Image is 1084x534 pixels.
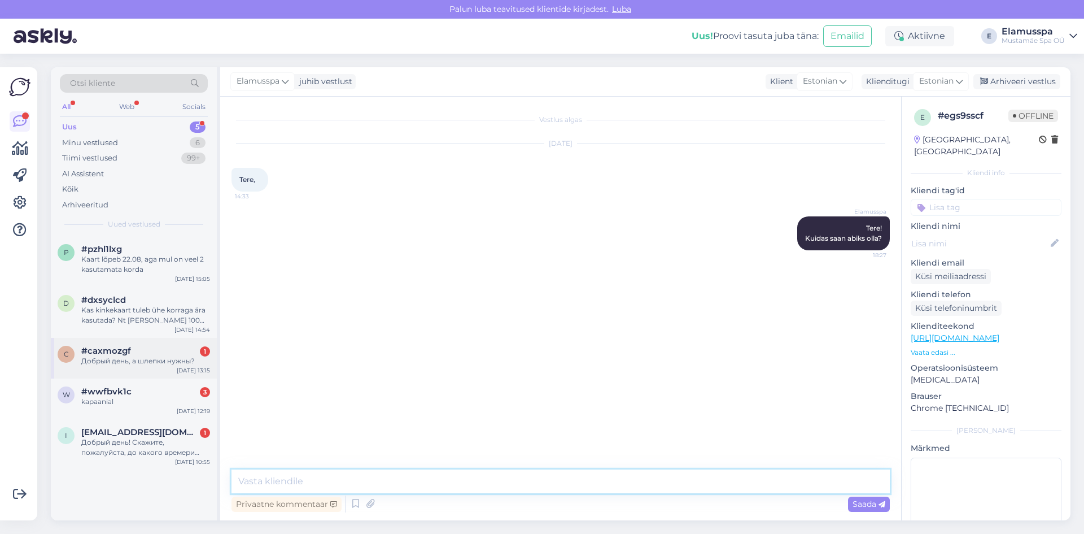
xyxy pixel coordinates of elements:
p: Kliendi email [911,257,1061,269]
div: Kliendi info [911,168,1061,178]
span: Luba [609,4,635,14]
p: Chrome [TECHNICAL_ID] [911,402,1061,414]
div: [DATE] 12:19 [177,407,210,415]
span: Elamusspa [844,207,886,216]
p: Klienditeekond [911,320,1061,332]
div: [DATE] 15:05 [175,275,210,283]
div: juhib vestlust [295,76,352,88]
span: Saada [853,499,885,509]
div: [DATE] [231,138,890,149]
div: AI Assistent [62,168,104,180]
span: Estonian [803,75,837,88]
span: #dxsyclcd [81,295,126,305]
span: #wwfbvk1c [81,387,132,397]
div: 6 [190,137,206,149]
div: 3 [200,387,210,397]
div: 99+ [181,153,206,164]
div: Добрый день! Скажите, пожалуйста, до какого времери действует льготное предложение 145 евро - 10 ... [81,437,210,458]
div: Uus [62,121,77,133]
span: p [64,248,69,257]
div: Küsi telefoninumbrit [911,301,1002,316]
p: Operatsioonisüsteem [911,362,1061,374]
p: [MEDICAL_DATA] [911,374,1061,386]
div: All [60,99,73,114]
b: Uus! [692,31,713,41]
div: 1 [200,346,210,357]
div: [GEOGRAPHIC_DATA], [GEOGRAPHIC_DATA] [914,134,1039,158]
div: Proovi tasuta juba täna: [692,29,819,43]
span: Otsi kliente [70,77,115,89]
div: [DATE] 14:54 [174,325,210,334]
div: [DATE] 13:15 [177,366,210,375]
p: Kliendi nimi [911,220,1061,232]
div: Privaatne kommentaar [231,497,342,512]
div: Arhiveeri vestlus [973,74,1060,89]
div: 1 [200,428,210,438]
div: [PERSON_NAME] [911,426,1061,436]
div: 5 [190,121,206,133]
div: Vestlus algas [231,115,890,125]
div: Добрый день, а шлепки нужны? [81,356,210,366]
div: Klient [766,76,793,88]
div: Aktiivne [885,26,954,46]
div: E [981,28,997,44]
span: Elamusspa [237,75,279,88]
p: Brauser [911,390,1061,402]
img: Askly Logo [9,76,30,98]
div: Mustamäe Spa OÜ [1002,36,1065,45]
span: #caxmozgf [81,346,131,356]
div: Tiimi vestlused [62,153,117,164]
div: Web [117,99,137,114]
span: 18:27 [844,251,886,259]
div: Küsi meiliaadressi [911,269,991,284]
input: Lisa tag [911,199,1061,216]
span: w [63,390,70,399]
span: e [920,113,925,121]
p: Kliendi telefon [911,289,1061,301]
a: ElamusspaMustamäe Spa OÜ [1002,27,1077,45]
input: Lisa nimi [911,237,1048,250]
p: Vaata edasi ... [911,348,1061,358]
span: c [64,350,69,358]
div: Klienditugi [862,76,910,88]
div: Kõik [62,184,78,195]
span: i [65,431,67,440]
span: #pzhl1lxg [81,244,122,254]
a: [URL][DOMAIN_NAME] [911,333,999,343]
span: Estonian [919,75,954,88]
div: Minu vestlused [62,137,118,149]
div: [DATE] 10:55 [175,458,210,466]
div: Kaart lõpeb 22.08, aga mul on veel 2 kasutamata korda [81,254,210,275]
span: Tere, [239,175,255,184]
p: Kliendi tag'id [911,185,1061,197]
div: kapaanial [81,397,210,407]
span: d [63,299,69,307]
p: Märkmed [911,442,1061,454]
div: Kas kinkekaart tuleb ühe korraga ära kasutada? Nt [PERSON_NAME] 100 eurise, aga soovin käia 4 -5 ... [81,305,210,325]
button: Emailid [823,25,872,47]
div: Elamusspa [1002,27,1065,36]
span: irinavinn@mail.ru [81,427,199,437]
span: 14:33 [235,192,277,201]
span: Offline [1008,110,1058,122]
span: Uued vestlused [108,219,160,229]
div: Arhiveeritud [62,199,108,211]
div: # egs9sscf [938,109,1008,123]
div: Socials [180,99,208,114]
